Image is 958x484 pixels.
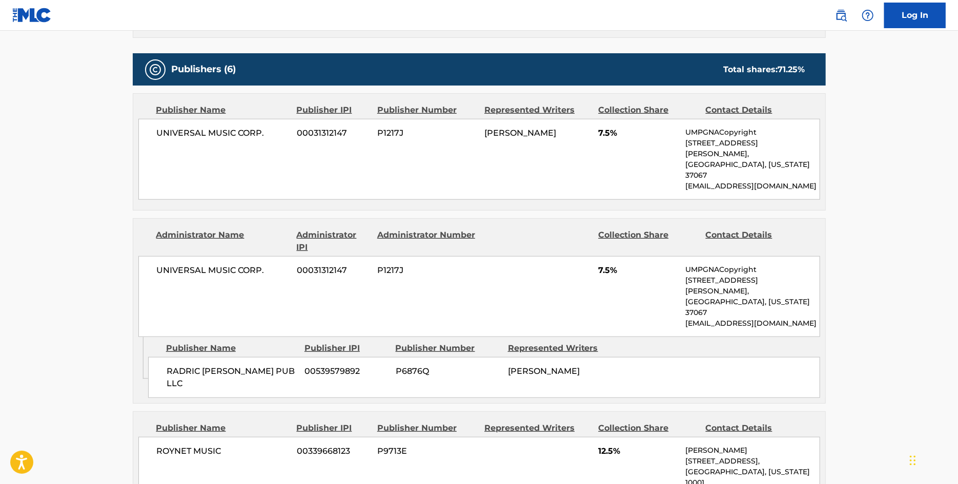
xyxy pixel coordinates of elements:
div: Administrator Name [156,229,289,254]
span: 7.5% [598,127,678,139]
p: [GEOGRAPHIC_DATA], [US_STATE] 37067 [685,159,819,181]
span: 00339668123 [297,445,370,457]
div: Administrator Number [377,229,477,254]
span: UNIVERSAL MUSIC CORP. [157,127,290,139]
span: 7.5% [598,264,678,277]
span: P6876Q [396,365,500,377]
p: UMPGNACopyright [685,264,819,275]
p: [EMAIL_ADDRESS][DOMAIN_NAME] [685,181,819,192]
div: Total shares: [724,64,805,76]
img: MLC Logo [12,8,52,23]
a: Log In [884,3,946,28]
p: [PERSON_NAME] [685,445,819,456]
div: Publisher IPI [304,342,388,354]
div: Represented Writers [484,422,590,434]
div: Publisher IPI [297,104,370,116]
span: 00539579892 [305,365,388,377]
div: Collection Share [598,104,698,116]
p: [STREET_ADDRESS][PERSON_NAME], [685,138,819,159]
span: 00031312147 [297,127,370,139]
img: help [862,9,874,22]
span: P1217J [377,127,477,139]
p: [STREET_ADDRESS][PERSON_NAME], [685,275,819,297]
div: Publisher Name [156,104,289,116]
span: 00031312147 [297,264,370,277]
iframe: Chat Widget [907,435,958,484]
div: Publisher IPI [297,422,370,434]
h5: Publishers (6) [172,64,236,75]
span: UNIVERSAL MUSIC CORP. [157,264,290,277]
p: [EMAIL_ADDRESS][DOMAIN_NAME] [685,318,819,329]
div: Contact Details [706,422,805,434]
div: Represented Writers [484,104,590,116]
p: [STREET_ADDRESS], [685,456,819,467]
div: Publisher Number [377,422,477,434]
div: Publisher Name [166,342,297,354]
span: 12.5% [598,445,678,457]
span: P1217J [377,264,477,277]
img: Publishers [149,64,161,76]
span: 71.25 % [778,65,805,74]
div: Contact Details [706,229,805,254]
a: Public Search [831,5,851,26]
span: ROYNET MUSIC [157,445,290,457]
div: Drag [910,445,916,476]
div: Represented Writers [508,342,613,354]
div: Publisher Name [156,422,289,434]
div: Publisher Number [396,342,500,354]
img: search [835,9,847,22]
div: Collection Share [598,229,698,254]
div: Publisher Number [377,104,477,116]
span: [PERSON_NAME] [484,128,556,138]
p: UMPGNACopyright [685,127,819,138]
div: Help [858,5,878,26]
p: [GEOGRAPHIC_DATA], [US_STATE] 37067 [685,297,819,318]
div: Administrator IPI [297,229,370,254]
span: [PERSON_NAME] [508,366,580,376]
span: RADRIC [PERSON_NAME] PUB LLC [167,365,297,390]
div: Collection Share [598,422,698,434]
div: Contact Details [706,104,805,116]
span: P9713E [377,445,477,457]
